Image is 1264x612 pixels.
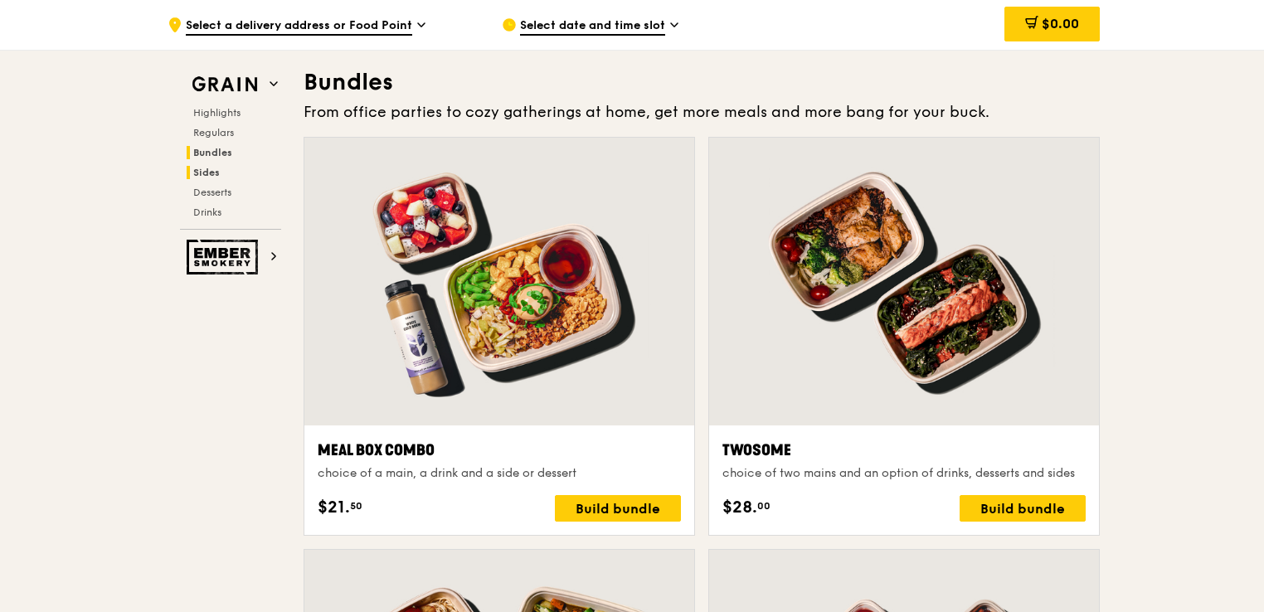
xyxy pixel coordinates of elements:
[722,495,757,520] span: $28.
[193,167,220,178] span: Sides
[350,499,362,512] span: 50
[722,465,1086,482] div: choice of two mains and an option of drinks, desserts and sides
[1042,16,1079,32] span: $0.00
[318,465,681,482] div: choice of a main, a drink and a side or dessert
[318,495,350,520] span: $21.
[193,206,221,218] span: Drinks
[187,240,263,274] img: Ember Smokery web logo
[555,495,681,522] div: Build bundle
[186,17,412,36] span: Select a delivery address or Food Point
[757,499,771,512] span: 00
[193,107,241,119] span: Highlights
[304,100,1100,124] div: From office parties to cozy gatherings at home, get more meals and more bang for your buck.
[722,439,1086,462] div: Twosome
[960,495,1086,522] div: Build bundle
[520,17,665,36] span: Select date and time slot
[193,147,232,158] span: Bundles
[187,70,263,100] img: Grain web logo
[304,67,1100,97] h3: Bundles
[193,187,231,198] span: Desserts
[193,127,234,138] span: Regulars
[318,439,681,462] div: Meal Box Combo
